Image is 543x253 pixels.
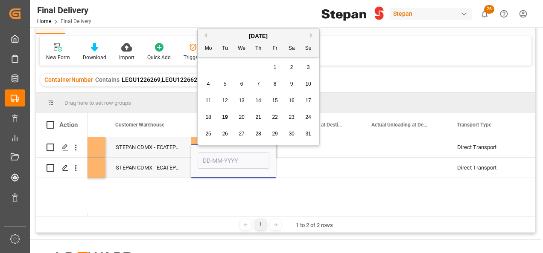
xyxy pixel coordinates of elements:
[371,122,429,128] span: Actual Unloading at Destination
[222,131,228,137] span: 26
[198,32,319,40] div: [DATE]
[307,64,310,70] span: 3
[203,43,214,54] div: Mo
[255,98,261,103] span: 14
[289,98,294,103] span: 16
[198,152,269,169] input: DD-MM-YYYY
[270,43,280,54] div: Fr
[290,64,293,70] span: 2
[457,158,522,178] div: Direct Transport
[270,112,280,123] div: Choose Friday, August 22nd, 2025
[253,112,264,123] div: Choose Thursday, August 21st, 2025
[64,100,131,106] span: Drag here to set row groups
[390,6,475,22] button: Stepan
[207,81,210,87] span: 4
[83,54,106,61] div: Download
[105,158,191,178] div: STEPAN CDMX - ECATEPEC
[272,131,277,137] span: 29
[494,4,514,23] button: Help Center
[191,137,276,157] div: [DATE]
[239,98,244,103] span: 13
[272,114,277,120] span: 22
[286,112,297,123] div: Choose Saturday, August 23rd, 2025
[253,129,264,139] div: Choose Thursday, August 28th, 2025
[270,79,280,89] div: Choose Friday, August 8th, 2025
[270,95,280,106] div: Choose Friday, August 15th, 2025
[303,95,314,106] div: Choose Sunday, August 17th, 2025
[122,76,201,83] span: LEGU1226269,LEGU1226628
[95,76,120,83] span: Contains
[305,81,311,87] span: 10
[147,54,171,61] div: Quick Add
[239,131,244,137] span: 27
[205,98,211,103] span: 11
[303,43,314,54] div: Su
[289,131,294,137] span: 30
[457,122,491,128] span: Transport Type
[257,81,260,87] span: 7
[44,76,93,83] span: ContainerNumber
[286,62,297,73] div: Choose Saturday, August 2nd, 2025
[220,79,231,89] div: Choose Tuesday, August 5th, 2025
[270,129,280,139] div: Choose Friday, August 29th, 2025
[303,79,314,89] div: Choose Sunday, August 10th, 2025
[105,137,191,157] div: STEPAN CDMX - ECATEPEC
[239,114,244,120] span: 20
[46,54,70,61] div: New Form
[203,129,214,139] div: Choose Monday, August 25th, 2025
[289,114,294,120] span: 23
[290,81,293,87] span: 9
[203,79,214,89] div: Choose Monday, August 4th, 2025
[255,131,261,137] span: 28
[236,95,247,106] div: Choose Wednesday, August 13th, 2025
[303,62,314,73] div: Choose Sunday, August 3rd, 2025
[255,219,266,230] div: 1
[305,131,311,137] span: 31
[205,131,211,137] span: 25
[205,114,211,120] span: 18
[321,6,384,21] img: Stepan_Company_logo.svg.png_1713531530.png
[202,33,207,38] button: Previous Month
[203,112,214,123] div: Choose Monday, August 18th, 2025
[236,112,247,123] div: Choose Wednesday, August 20th, 2025
[220,43,231,54] div: Tu
[253,95,264,106] div: Choose Thursday, August 14th, 2025
[59,121,78,129] div: Action
[222,98,228,103] span: 12
[119,54,134,61] div: Import
[255,114,261,120] span: 21
[286,95,297,106] div: Choose Saturday, August 16th, 2025
[184,54,202,61] div: Triggers
[222,114,228,120] span: 19
[220,129,231,139] div: Choose Tuesday, August 26th, 2025
[240,81,243,87] span: 6
[310,33,315,38] button: Next Month
[475,4,494,23] button: show 28 new notifications
[36,158,88,178] div: Press SPACE to select this row.
[303,112,314,123] div: Choose Sunday, August 24th, 2025
[115,122,164,128] span: Customer Warehouse
[37,18,51,24] a: Home
[286,129,297,139] div: Choose Saturday, August 30th, 2025
[220,95,231,106] div: Choose Tuesday, August 12th, 2025
[274,81,277,87] span: 8
[286,79,297,89] div: Choose Saturday, August 9th, 2025
[270,62,280,73] div: Choose Friday, August 1st, 2025
[305,114,311,120] span: 24
[484,5,494,14] span: 28
[236,79,247,89] div: Choose Wednesday, August 6th, 2025
[236,43,247,54] div: We
[390,8,472,20] div: Stepan
[303,129,314,139] div: Choose Sunday, August 31st, 2025
[37,4,91,17] div: Final Delivery
[203,95,214,106] div: Choose Monday, August 11th, 2025
[286,43,297,54] div: Sa
[224,81,227,87] span: 5
[236,129,247,139] div: Choose Wednesday, August 27th, 2025
[253,43,264,54] div: Th
[220,112,231,123] div: Choose Tuesday, August 19th, 2025
[296,221,333,230] div: 1 to 2 of 2 rows
[272,98,277,103] span: 15
[36,137,88,158] div: Press SPACE to select this row.
[200,59,317,142] div: month 2025-08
